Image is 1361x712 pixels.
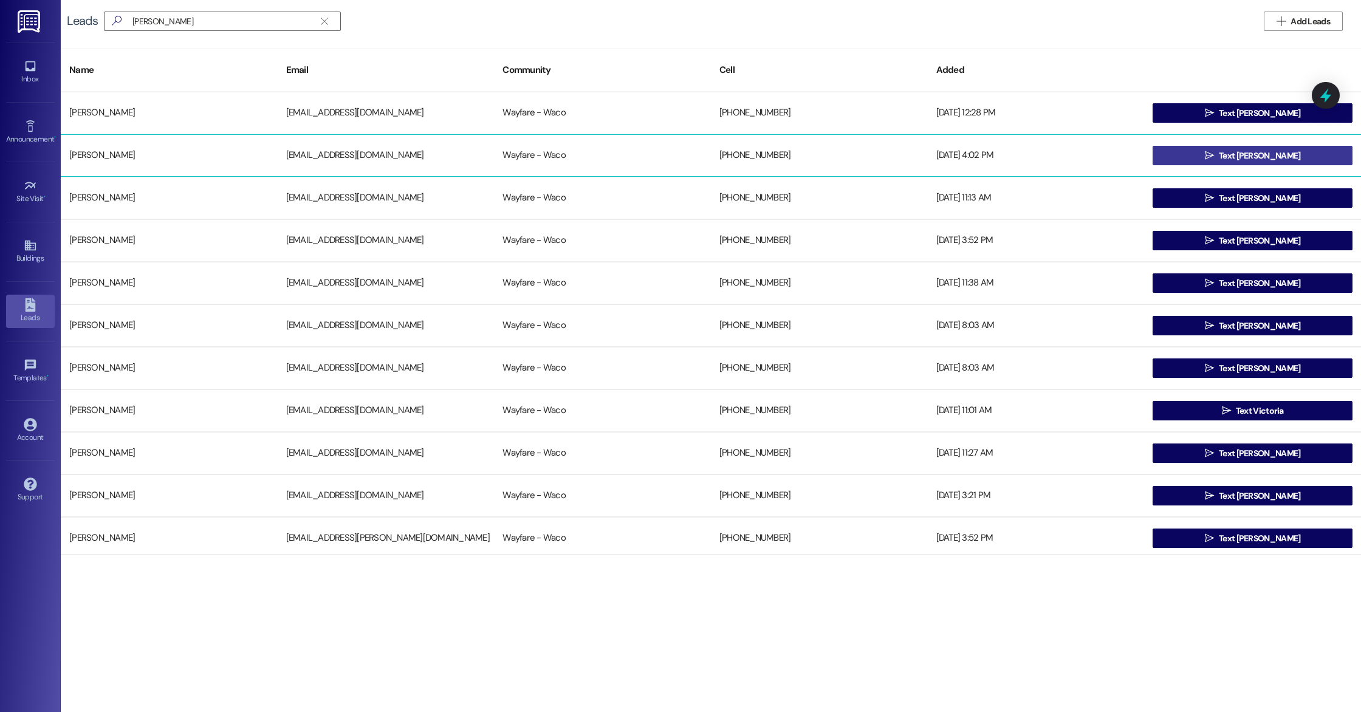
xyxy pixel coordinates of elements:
[1205,491,1214,501] i: 
[928,399,1145,423] div: [DATE] 11:01 AM
[61,55,278,85] div: Name
[928,441,1145,465] div: [DATE] 11:27 AM
[1153,188,1352,208] button: Text [PERSON_NAME]
[278,441,495,465] div: [EMAIL_ADDRESS][DOMAIN_NAME]
[928,55,1145,85] div: Added
[278,484,495,508] div: [EMAIL_ADDRESS][DOMAIN_NAME]
[711,399,928,423] div: [PHONE_NUMBER]
[1219,234,1300,247] span: Text [PERSON_NAME]
[6,56,55,89] a: Inbox
[61,271,278,295] div: [PERSON_NAME]
[1264,12,1343,31] button: Add Leads
[61,356,278,380] div: [PERSON_NAME]
[278,55,495,85] div: Email
[494,441,711,465] div: Wayfare - Waco
[6,295,55,327] a: Leads
[1153,529,1352,548] button: Text [PERSON_NAME]
[711,101,928,125] div: [PHONE_NUMBER]
[928,271,1145,295] div: [DATE] 11:38 AM
[711,356,928,380] div: [PHONE_NUMBER]
[711,271,928,295] div: [PHONE_NUMBER]
[315,12,334,30] button: Clear text
[1236,405,1284,417] span: Text Victoria
[278,186,495,210] div: [EMAIL_ADDRESS][DOMAIN_NAME]
[1205,193,1214,203] i: 
[1153,486,1352,505] button: Text [PERSON_NAME]
[711,526,928,550] div: [PHONE_NUMBER]
[1153,231,1352,250] button: Text [PERSON_NAME]
[1219,447,1300,460] span: Text [PERSON_NAME]
[1219,277,1300,290] span: Text [PERSON_NAME]
[61,526,278,550] div: [PERSON_NAME]
[61,101,278,125] div: [PERSON_NAME]
[6,235,55,268] a: Buildings
[1153,358,1352,378] button: Text [PERSON_NAME]
[711,143,928,168] div: [PHONE_NUMBER]
[1153,103,1352,123] button: Text [PERSON_NAME]
[1219,192,1300,205] span: Text [PERSON_NAME]
[1205,236,1214,245] i: 
[278,271,495,295] div: [EMAIL_ADDRESS][DOMAIN_NAME]
[61,143,278,168] div: [PERSON_NAME]
[1205,363,1214,373] i: 
[1205,321,1214,330] i: 
[494,186,711,210] div: Wayfare - Waco
[1222,406,1231,416] i: 
[47,372,49,380] span: •
[1153,401,1352,420] button: Text Victoria
[1153,443,1352,463] button: Text [PERSON_NAME]
[1205,533,1214,543] i: 
[711,55,928,85] div: Cell
[711,441,928,465] div: [PHONE_NUMBER]
[494,143,711,168] div: Wayfare - Waco
[61,484,278,508] div: [PERSON_NAME]
[61,441,278,465] div: [PERSON_NAME]
[494,356,711,380] div: Wayfare - Waco
[494,313,711,338] div: Wayfare - Waco
[494,55,711,85] div: Community
[928,101,1145,125] div: [DATE] 12:28 PM
[928,484,1145,508] div: [DATE] 3:21 PM
[494,526,711,550] div: Wayfare - Waco
[711,228,928,253] div: [PHONE_NUMBER]
[1205,151,1214,160] i: 
[1219,107,1300,120] span: Text [PERSON_NAME]
[1205,278,1214,288] i: 
[1153,146,1352,165] button: Text [PERSON_NAME]
[321,16,327,26] i: 
[18,10,43,33] img: ResiDesk Logo
[1219,490,1300,502] span: Text [PERSON_NAME]
[278,313,495,338] div: [EMAIL_ADDRESS][DOMAIN_NAME]
[6,474,55,507] a: Support
[278,228,495,253] div: [EMAIL_ADDRESS][DOMAIN_NAME]
[928,313,1145,338] div: [DATE] 8:03 AM
[6,176,55,208] a: Site Visit •
[1219,362,1300,375] span: Text [PERSON_NAME]
[6,355,55,388] a: Templates •
[278,101,495,125] div: [EMAIL_ADDRESS][DOMAIN_NAME]
[711,313,928,338] div: [PHONE_NUMBER]
[278,356,495,380] div: [EMAIL_ADDRESS][DOMAIN_NAME]
[107,15,126,27] i: 
[1153,273,1352,293] button: Text [PERSON_NAME]
[928,526,1145,550] div: [DATE] 3:52 PM
[1205,108,1214,118] i: 
[1219,320,1300,332] span: Text [PERSON_NAME]
[278,143,495,168] div: [EMAIL_ADDRESS][DOMAIN_NAME]
[44,193,46,201] span: •
[928,186,1145,210] div: [DATE] 11:13 AM
[1219,532,1300,545] span: Text [PERSON_NAME]
[928,228,1145,253] div: [DATE] 3:52 PM
[494,399,711,423] div: Wayfare - Waco
[1291,15,1330,28] span: Add Leads
[1205,448,1214,458] i: 
[54,133,56,142] span: •
[278,526,495,550] div: [EMAIL_ADDRESS][PERSON_NAME][DOMAIN_NAME]
[6,414,55,447] a: Account
[711,186,928,210] div: [PHONE_NUMBER]
[494,101,711,125] div: Wayfare - Waco
[494,271,711,295] div: Wayfare - Waco
[928,143,1145,168] div: [DATE] 4:02 PM
[1277,16,1286,26] i: 
[278,399,495,423] div: [EMAIL_ADDRESS][DOMAIN_NAME]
